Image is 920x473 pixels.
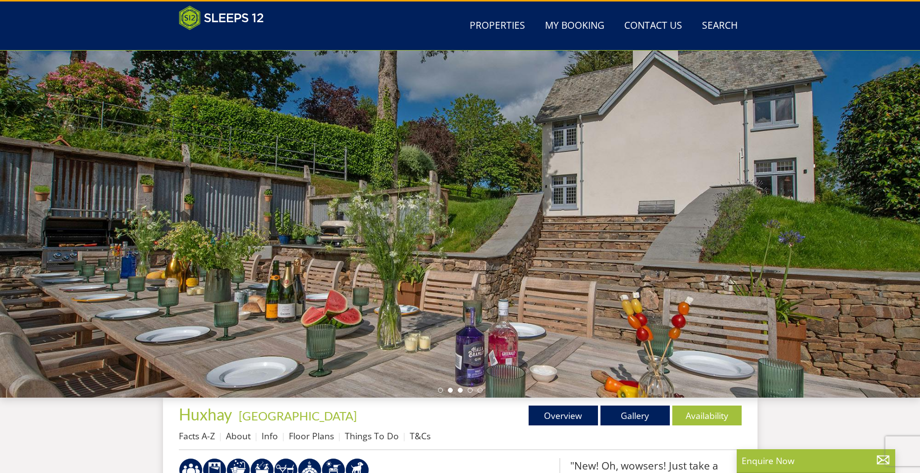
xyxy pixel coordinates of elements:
a: Search [698,15,742,37]
iframe: Customer reviews powered by Trustpilot [174,36,278,45]
a: About [226,430,251,442]
a: Gallery [600,406,670,425]
p: Enquire Now [742,454,890,467]
span: Huxhay [179,405,232,424]
a: Floor Plans [289,430,334,442]
a: T&Cs [410,430,431,442]
a: Contact Us [620,15,686,37]
a: Things To Do [345,430,399,442]
a: My Booking [541,15,608,37]
a: Properties [466,15,529,37]
a: Huxhay [179,405,235,424]
a: Overview [529,406,598,425]
a: Facts A-Z [179,430,215,442]
img: Sleeps 12 [179,5,264,30]
a: Info [262,430,278,442]
span: - [235,409,357,423]
a: [GEOGRAPHIC_DATA] [239,409,357,423]
a: Availability [672,406,742,425]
